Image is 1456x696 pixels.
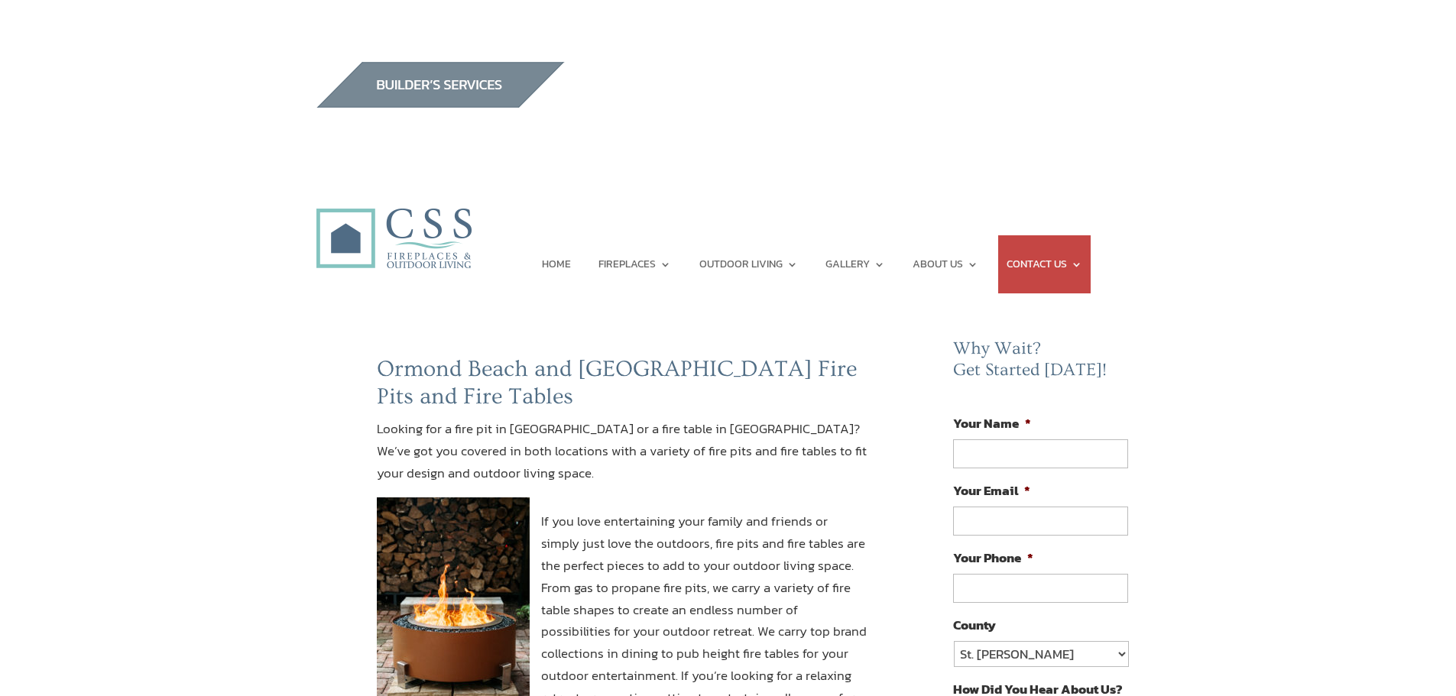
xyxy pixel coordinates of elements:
label: Your Name [953,415,1031,432]
h2: Why Wait? Get Started [DATE]! [953,338,1141,388]
a: GALLERY [825,235,885,293]
h2: Ormond Beach and [GEOGRAPHIC_DATA] Fire Pits and Fire Tables [377,355,867,418]
img: builders_btn [316,62,565,108]
label: Your Email [953,482,1030,499]
img: CSS Fireplaces & Outdoor Living (Formerly Construction Solutions & Supply)- Jacksonville Ormond B... [316,166,472,277]
a: OUTDOOR LIVING [699,235,798,293]
a: HOME [542,235,571,293]
p: Looking for a fire pit in [GEOGRAPHIC_DATA] or a fire table in [GEOGRAPHIC_DATA]? We’ve got you c... [377,418,867,497]
a: ABOUT US [913,235,978,293]
a: builder services construction supply [316,93,565,113]
label: Your Phone [953,549,1033,566]
a: CONTACT US [1007,235,1082,293]
a: FIREPLACES [598,235,671,293]
label: County [953,617,996,633]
